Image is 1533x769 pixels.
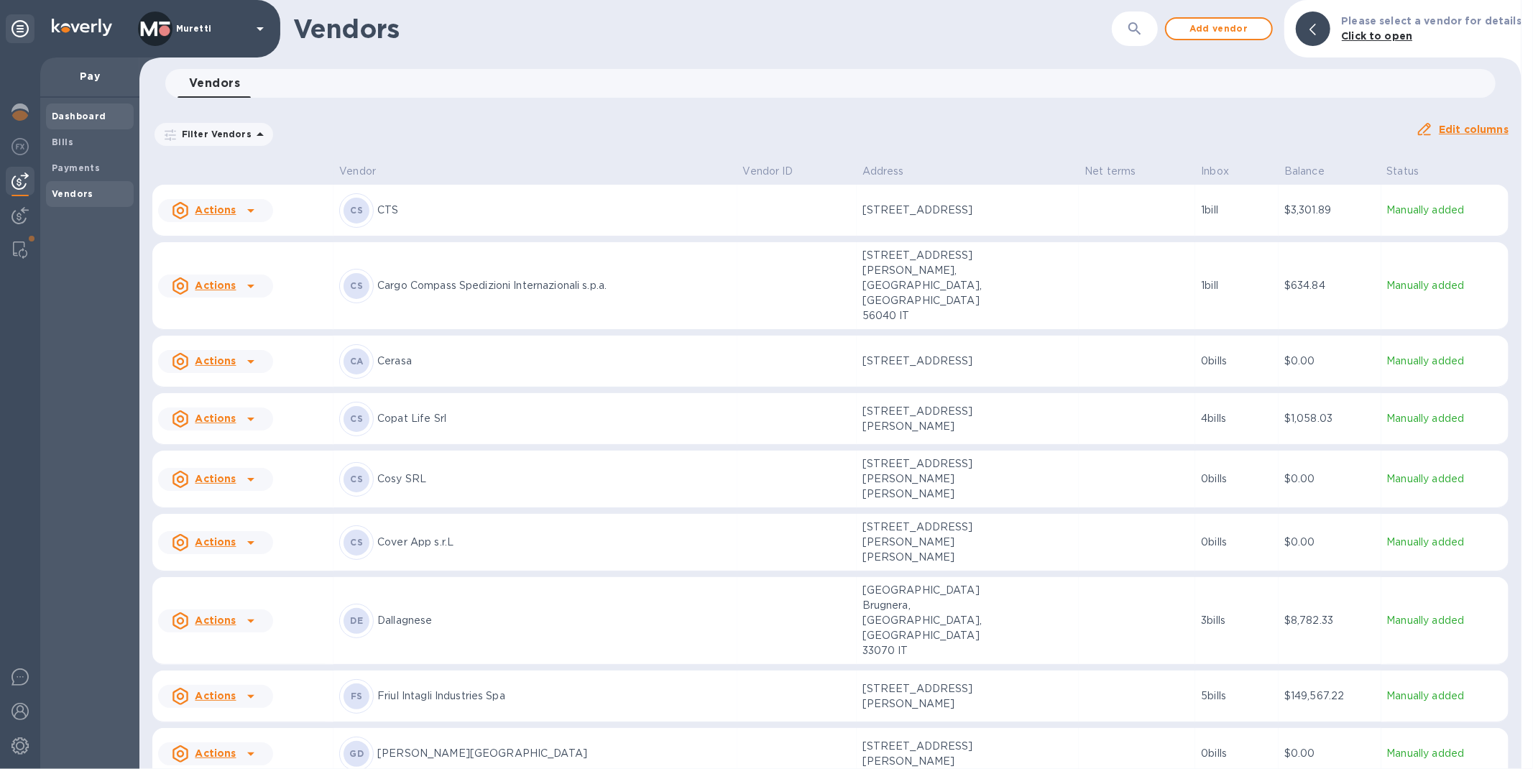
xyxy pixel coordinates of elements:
[377,689,731,704] p: Friul Intagli Industries Spa
[1387,354,1504,369] p: Manually added
[349,748,364,759] b: GD
[1201,535,1273,550] p: 0 bills
[1284,689,1376,704] p: $149,567.22
[1201,354,1273,369] p: 0 bills
[350,615,363,626] b: DE
[195,473,236,484] u: Actions
[1201,746,1273,761] p: 0 bills
[339,164,376,179] p: Vendor
[862,164,904,179] p: Address
[1284,278,1376,293] p: $634.84
[1165,17,1273,40] button: Add vendor
[1284,471,1376,487] p: $0.00
[350,474,363,484] b: CS
[862,583,1006,658] p: [GEOGRAPHIC_DATA] Brugnera, [GEOGRAPHIC_DATA], [GEOGRAPHIC_DATA] 33070 IT
[1387,164,1419,179] p: Status
[862,164,923,179] span: Address
[1284,535,1376,550] p: $0.00
[1387,613,1504,628] p: Manually added
[350,356,364,367] b: CA
[52,69,128,83] p: Pay
[377,278,731,293] p: Cargo Compass Spedizioni Internazionali s.p.a.
[377,471,731,487] p: Cosy SRL
[377,354,731,369] p: Cerasa
[1387,535,1504,550] p: Manually added
[1387,471,1504,487] p: Manually added
[52,111,106,121] b: Dashboard
[52,19,112,36] img: Logo
[1284,354,1376,369] p: $0.00
[1387,411,1504,426] p: Manually added
[1387,203,1504,218] p: Manually added
[195,690,236,701] u: Actions
[1284,203,1376,218] p: $3,301.89
[1387,689,1504,704] p: Manually added
[862,520,1006,565] p: [STREET_ADDRESS][PERSON_NAME][PERSON_NAME]
[195,280,236,291] u: Actions
[1387,746,1504,761] p: Manually added
[377,746,731,761] p: [PERSON_NAME][GEOGRAPHIC_DATA]
[862,203,1006,218] p: [STREET_ADDRESS]
[1284,411,1376,426] p: $1,058.03
[743,164,793,179] p: Vendor ID
[377,535,731,550] p: Cover App s.r.L
[195,614,236,626] u: Actions
[195,355,236,367] u: Actions
[1201,164,1248,179] span: Inbox
[862,456,1006,502] p: [STREET_ADDRESS][PERSON_NAME][PERSON_NAME]
[176,128,252,140] p: Filter Vendors
[1201,689,1273,704] p: 5 bills
[1201,278,1273,293] p: 1 bill
[1284,164,1325,179] p: Balance
[1387,278,1504,293] p: Manually added
[862,739,1006,769] p: [STREET_ADDRESS][PERSON_NAME]
[862,404,1006,434] p: [STREET_ADDRESS][PERSON_NAME]
[52,162,100,173] b: Payments
[1178,20,1260,37] span: Add vendor
[1201,203,1273,218] p: 1 bill
[1201,411,1273,426] p: 4 bills
[195,747,236,759] u: Actions
[52,137,73,147] b: Bills
[862,681,1006,712] p: [STREET_ADDRESS][PERSON_NAME]
[195,536,236,548] u: Actions
[52,188,93,199] b: Vendors
[339,164,395,179] span: Vendor
[1342,15,1522,27] b: Please select a vendor for details
[1085,164,1136,179] p: Net terms
[1439,124,1509,135] u: Edit columns
[350,280,363,291] b: CS
[195,413,236,424] u: Actions
[1201,164,1229,179] p: Inbox
[1201,613,1273,628] p: 3 bills
[1342,30,1413,42] b: Click to open
[351,691,363,701] b: FS
[350,537,363,548] b: CS
[293,14,985,44] h1: Vendors
[195,204,236,216] u: Actions
[1284,613,1376,628] p: $8,782.33
[377,411,731,426] p: Copat Life Srl
[11,138,29,155] img: Foreign exchange
[1284,746,1376,761] p: $0.00
[350,413,363,424] b: CS
[862,354,1006,369] p: [STREET_ADDRESS]
[6,14,34,43] div: Unpin categories
[1201,471,1273,487] p: 0 bills
[1284,164,1343,179] span: Balance
[1085,164,1154,179] span: Net terms
[176,24,248,34] p: Muretti
[377,613,731,628] p: Dallagnese
[350,205,363,216] b: CS
[377,203,731,218] p: CTS
[743,164,812,179] span: Vendor ID
[862,248,1006,323] p: [STREET_ADDRESS][PERSON_NAME], [GEOGRAPHIC_DATA], [GEOGRAPHIC_DATA] 56040 IT
[189,73,240,93] span: Vendors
